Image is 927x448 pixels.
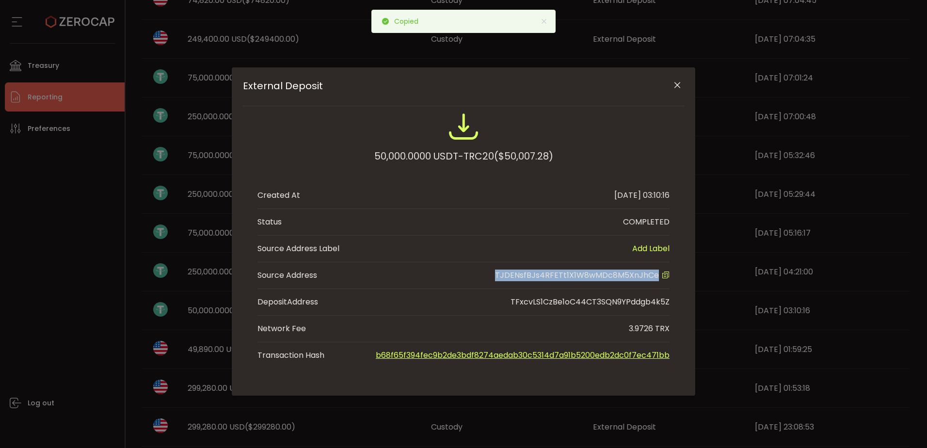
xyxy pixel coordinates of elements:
button: Close [669,77,686,94]
div: Source Address [257,270,317,281]
div: 3.9726 TRX [629,323,670,335]
div: Network Fee [257,323,306,335]
span: Add Label [632,243,670,255]
div: COMPLETED [623,216,670,228]
span: Source Address Label [257,243,339,255]
iframe: Chat Widget [879,401,927,448]
span: External Deposit [243,80,640,92]
p: Copied [394,18,426,25]
span: ($50,007.28) [494,147,553,165]
div: Address [257,296,318,308]
a: b68f65f394fec9b2de3bdf8274aedab30c5314d7a91b5200edb2dc0f7ec471bb [376,350,670,361]
div: Status [257,216,282,228]
span: Deposit [257,296,287,307]
div: [DATE] 03:10:16 [614,190,670,201]
span: TJDENsfBJs4RFETt1X1W8wMDc8M5XnJhCe [495,270,659,281]
span: Transaction Hash [257,350,354,361]
div: External Deposit [232,67,695,396]
div: 50,000.0000 USDT-TRC20 [374,147,553,165]
div: Created At [257,190,300,201]
div: TFxcvLS1CzBe1oC44CT3SQN9YPddgb4k5Z [511,296,670,308]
